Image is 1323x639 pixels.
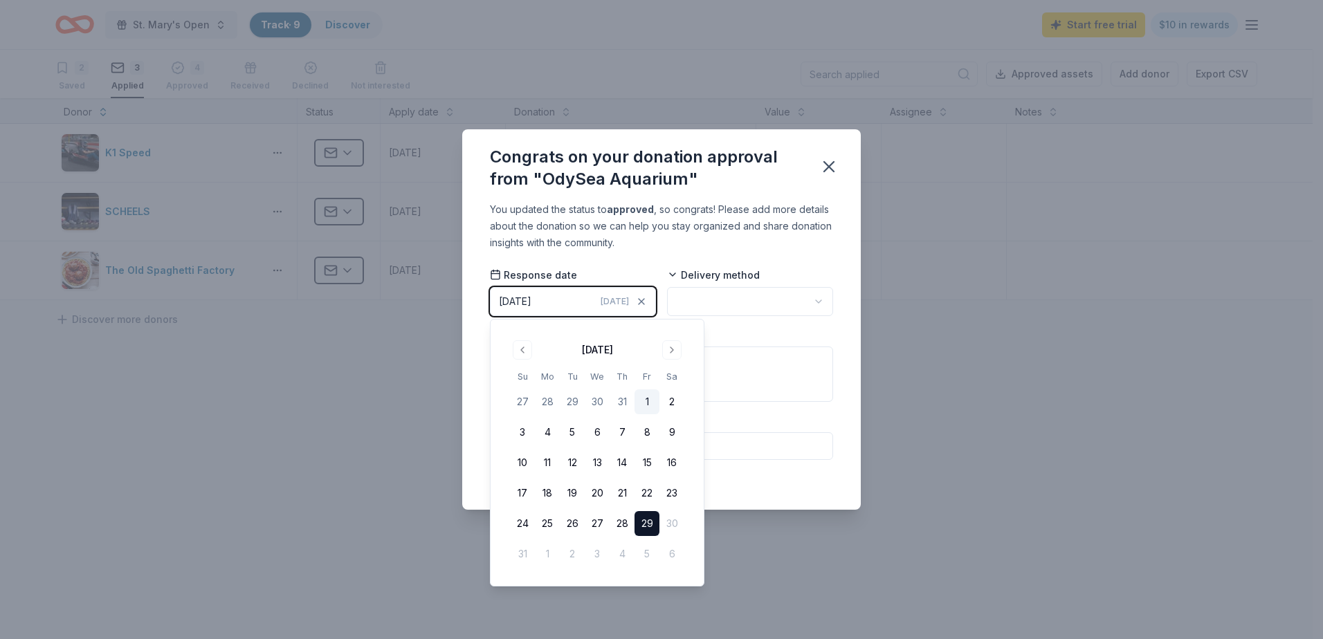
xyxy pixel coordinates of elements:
[499,293,531,310] div: [DATE]
[510,450,535,475] button: 10
[610,450,635,475] button: 14
[585,450,610,475] button: 13
[510,481,535,506] button: 17
[490,287,656,316] button: [DATE][DATE]
[560,420,585,445] button: 5
[610,369,635,384] th: Thursday
[635,511,659,536] button: 29
[490,201,833,251] div: You updated the status to , so congrats! Please add more details about the donation so we can hel...
[610,511,635,536] button: 28
[662,340,682,360] button: Go to next month
[513,340,532,360] button: Go to previous month
[585,481,610,506] button: 20
[490,146,803,190] div: Congrats on your donation approval from "OdySea Aquarium"
[510,369,535,384] th: Sunday
[560,389,585,414] button: 29
[560,369,585,384] th: Tuesday
[585,511,610,536] button: 27
[510,420,535,445] button: 3
[560,450,585,475] button: 12
[585,389,610,414] button: 30
[635,369,659,384] th: Friday
[510,511,535,536] button: 24
[510,389,535,414] button: 27
[535,511,560,536] button: 25
[610,389,635,414] button: 31
[610,481,635,506] button: 21
[535,481,560,506] button: 18
[535,450,560,475] button: 11
[535,369,560,384] th: Monday
[659,450,684,475] button: 16
[635,389,659,414] button: 1
[582,342,613,358] div: [DATE]
[659,481,684,506] button: 23
[535,420,560,445] button: 4
[560,481,585,506] button: 19
[659,420,684,445] button: 9
[560,511,585,536] button: 26
[610,420,635,445] button: 7
[607,203,654,215] b: approved
[635,420,659,445] button: 8
[601,296,629,307] span: [DATE]
[667,268,760,282] span: Delivery method
[490,268,577,282] span: Response date
[585,369,610,384] th: Wednesday
[659,389,684,414] button: 2
[635,450,659,475] button: 15
[659,369,684,384] th: Saturday
[635,481,659,506] button: 22
[585,420,610,445] button: 6
[535,389,560,414] button: 28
